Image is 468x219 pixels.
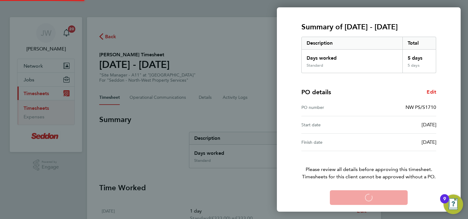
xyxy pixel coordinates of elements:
[427,89,436,95] span: Edit
[443,195,463,214] button: Open Resource Center, 9 new notifications
[302,50,402,63] div: Days worked
[301,22,436,32] h3: Summary of [DATE] - [DATE]
[302,37,402,49] div: Description
[301,104,369,111] div: PO number
[443,199,446,207] div: 9
[402,37,436,49] div: Total
[402,50,436,63] div: 5 days
[301,121,369,128] div: Start date
[307,63,323,68] div: Standard
[294,173,443,180] span: Timesheets for this client cannot be approved without a PO.
[427,88,436,96] a: Edit
[402,63,436,73] div: 5 days
[301,37,436,73] div: Summary of 22 - 28 Sep 2025
[301,139,369,146] div: Finish date
[294,151,443,180] p: Please review all details before approving this timesheet.
[301,88,331,96] h4: PO details
[406,104,436,110] span: NW PS/S1710
[369,121,436,128] div: [DATE]
[369,139,436,146] div: [DATE]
